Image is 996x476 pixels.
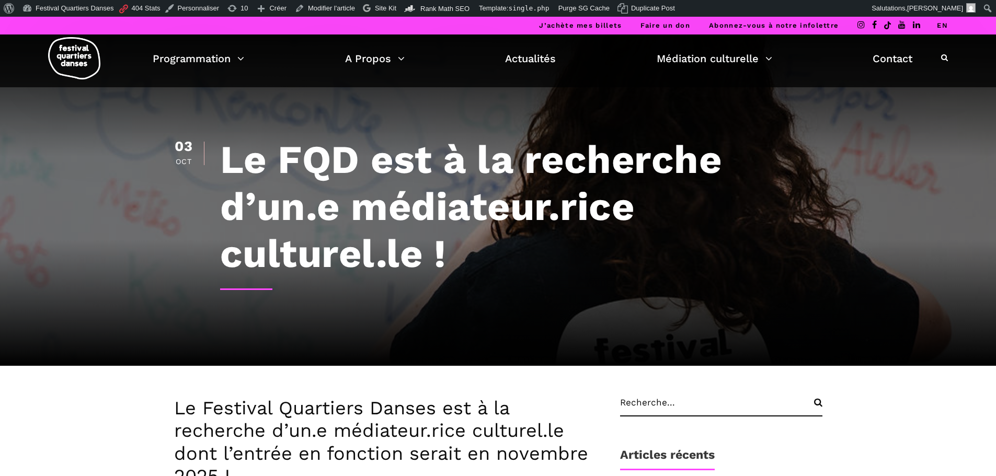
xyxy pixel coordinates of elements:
span: [PERSON_NAME] [907,4,963,12]
div: Oct [174,158,193,165]
a: EN [937,21,948,29]
input: Recherche... [620,397,822,416]
span: single.php [508,4,549,12]
a: Abonnez-vous à notre infolettre [709,21,839,29]
a: Médiation culturelle [657,50,772,67]
a: Faire un don [640,21,690,29]
a: Contact [873,50,912,67]
div: 03 [174,140,193,154]
span: Rank Math SEO [420,5,470,13]
a: J’achète mes billets [539,21,622,29]
h1: Le FQD est à la recherche d’un.e médiateur.rice culturel.le ! [220,136,822,277]
a: Programmation [153,50,244,67]
img: logo-fqd-med [48,37,100,79]
h1: Articles récents [620,448,715,470]
a: A Propos [345,50,405,67]
span: Site Kit [375,4,396,12]
a: Actualités [505,50,556,67]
